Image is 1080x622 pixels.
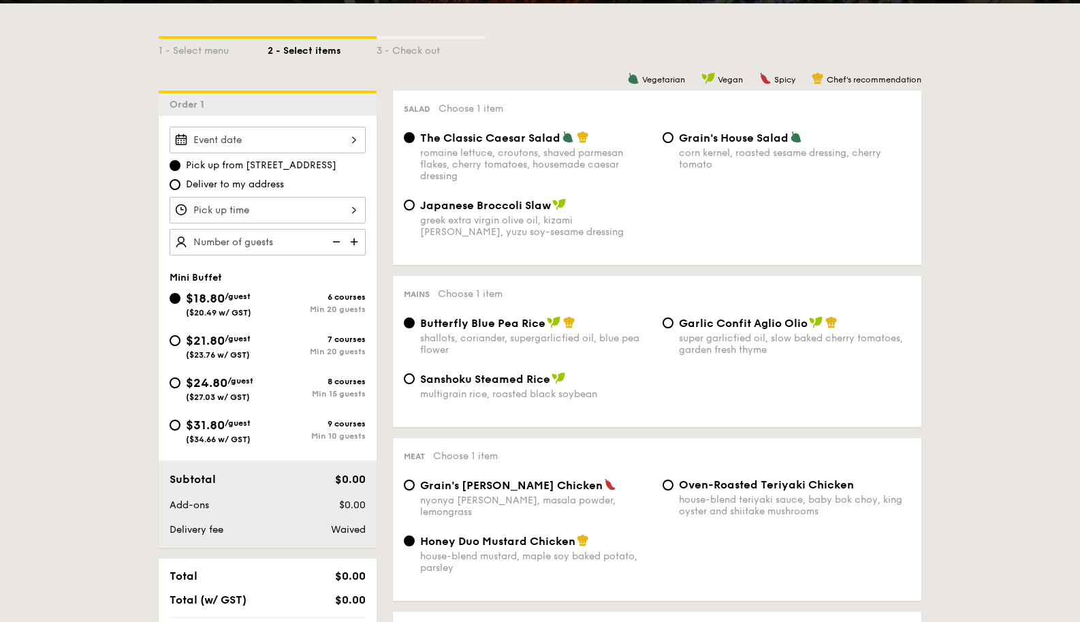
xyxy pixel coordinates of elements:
div: Min 20 guests [268,305,366,314]
span: Vegan [718,75,743,84]
span: Mains [404,290,430,299]
div: 7 courses [268,335,366,344]
span: /guest [225,418,251,428]
input: Grain's [PERSON_NAME] Chickennyonya [PERSON_NAME], masala powder, lemongrass [404,480,415,491]
input: Garlic Confit Aglio Oliosuper garlicfied oil, slow baked cherry tomatoes, garden fresh thyme [663,317,673,328]
span: $31.80 [186,418,225,433]
span: $18.80 [186,291,225,306]
span: Pick up from [STREET_ADDRESS] [186,159,336,172]
div: 6 courses [268,292,366,302]
span: Meat [404,452,425,461]
span: Garlic Confit Aglio Olio [679,317,808,330]
span: Sanshoku Steamed Rice [420,373,550,386]
img: icon-vegetarian.fe4039eb.svg [627,72,639,84]
input: Pick up from [STREET_ADDRESS] [170,160,180,171]
input: Pick up time [170,197,366,223]
input: Grain's House Saladcorn kernel, roasted sesame dressing, cherry tomato [663,132,673,143]
span: Japanese Broccoli Slaw [420,199,551,212]
img: icon-add.58712e84.svg [345,229,366,255]
span: Mini Buffet [170,272,222,283]
div: 8 courses [268,377,366,386]
div: house-blend teriyaki sauce, baby bok choy, king oyster and shiitake mushrooms [679,494,910,517]
img: icon-vegetarian.fe4039eb.svg [790,131,802,143]
img: icon-vegan.f8ff3823.svg [809,316,823,328]
span: Waived [331,524,366,535]
span: Deliver to my address [186,178,284,191]
span: Subtotal [170,473,216,486]
img: icon-chef-hat.a58ddaea.svg [577,534,589,546]
input: Oven-Roasted Teriyaki Chickenhouse-blend teriyaki sauce, baby bok choy, king oyster and shiitake ... [663,480,673,491]
div: shallots, coriander, supergarlicfied oil, blue pea flower [420,332,652,356]
span: Delivery fee [170,524,223,535]
input: Deliver to my address [170,179,180,190]
img: icon-vegetarian.fe4039eb.svg [562,131,574,143]
span: Oven-Roasted Teriyaki Chicken [679,478,854,491]
span: Chef's recommendation [827,75,921,84]
img: icon-chef-hat.a58ddaea.svg [825,316,838,328]
span: Order 1 [170,99,210,110]
div: 3 - Check out [377,39,486,58]
span: $24.80 [186,375,227,390]
input: $21.80/guest($23.76 w/ GST)7 coursesMin 20 guests [170,335,180,346]
input: $18.80/guest($20.49 w/ GST)6 coursesMin 20 guests [170,293,180,304]
div: nyonya [PERSON_NAME], masala powder, lemongrass [420,495,652,518]
div: multigrain rice, roasted black soybean [420,388,652,400]
img: icon-spicy.37a8142b.svg [759,72,772,84]
span: Vegetarian [642,75,685,84]
div: Min 10 guests [268,431,366,441]
span: Spicy [774,75,795,84]
input: Japanese Broccoli Slawgreek extra virgin olive oil, kizami [PERSON_NAME], yuzu soy-sesame dressing [404,200,415,211]
span: Total [170,570,197,582]
div: 2 - Select items [268,39,377,58]
span: Grain's House Salad [679,131,789,144]
span: Honey Duo Mustard Chicken [420,535,575,548]
span: $0.00 [335,570,366,582]
span: Choose 1 item [438,288,503,300]
div: corn kernel, roasted sesame dressing, cherry tomato [679,147,910,170]
span: /guest [225,292,251,301]
input: Sanshoku Steamed Ricemultigrain rice, roasted black soybean [404,373,415,384]
img: icon-vegan.f8ff3823.svg [547,316,560,328]
input: The Classic Caesar Saladromaine lettuce, croutons, shaved parmesan flakes, cherry tomatoes, house... [404,132,415,143]
img: icon-chef-hat.a58ddaea.svg [563,316,575,328]
div: Min 15 guests [268,389,366,399]
input: Number of guests [170,229,366,255]
span: ($23.76 w/ GST) [186,350,250,360]
input: Butterfly Blue Pea Riceshallots, coriander, supergarlicfied oil, blue pea flower [404,317,415,328]
img: icon-chef-hat.a58ddaea.svg [577,131,589,143]
img: icon-spicy.37a8142b.svg [604,478,616,491]
div: greek extra virgin olive oil, kizami [PERSON_NAME], yuzu soy-sesame dressing [420,215,652,238]
input: $24.80/guest($27.03 w/ GST)8 coursesMin 15 guests [170,377,180,388]
span: Butterfly Blue Pea Rice [420,317,545,330]
input: Honey Duo Mustard Chickenhouse-blend mustard, maple soy baked potato, parsley [404,535,415,546]
span: ($27.03 w/ GST) [186,392,250,402]
img: icon-vegan.f8ff3823.svg [552,372,565,384]
span: Grain's [PERSON_NAME] Chicken [420,479,603,492]
div: romaine lettuce, croutons, shaved parmesan flakes, cherry tomatoes, housemade caesar dressing [420,147,652,182]
img: icon-vegan.f8ff3823.svg [701,72,715,84]
div: Min 20 guests [268,347,366,356]
span: Add-ons [170,499,209,511]
span: The Classic Caesar Salad [420,131,560,144]
input: Event date [170,127,366,153]
div: house-blend mustard, maple soy baked potato, parsley [420,550,652,574]
img: icon-vegan.f8ff3823.svg [552,198,566,211]
span: $0.00 [339,499,366,511]
span: ($34.66 w/ GST) [186,435,251,444]
div: super garlicfied oil, slow baked cherry tomatoes, garden fresh thyme [679,332,910,356]
input: $31.80/guest($34.66 w/ GST)9 coursesMin 10 guests [170,420,180,431]
div: 1 - Select menu [159,39,268,58]
div: 9 courses [268,419,366,429]
span: Salad [404,104,430,114]
span: $0.00 [335,473,366,486]
img: icon-chef-hat.a58ddaea.svg [812,72,824,84]
img: icon-reduce.1d2dbef1.svg [325,229,345,255]
span: $21.80 [186,333,225,348]
span: $0.00 [335,593,366,606]
span: Total (w/ GST) [170,593,247,606]
span: /guest [225,334,251,343]
span: ($20.49 w/ GST) [186,308,251,317]
span: Choose 1 item [439,103,503,114]
span: /guest [227,376,253,386]
span: Choose 1 item [433,450,498,462]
